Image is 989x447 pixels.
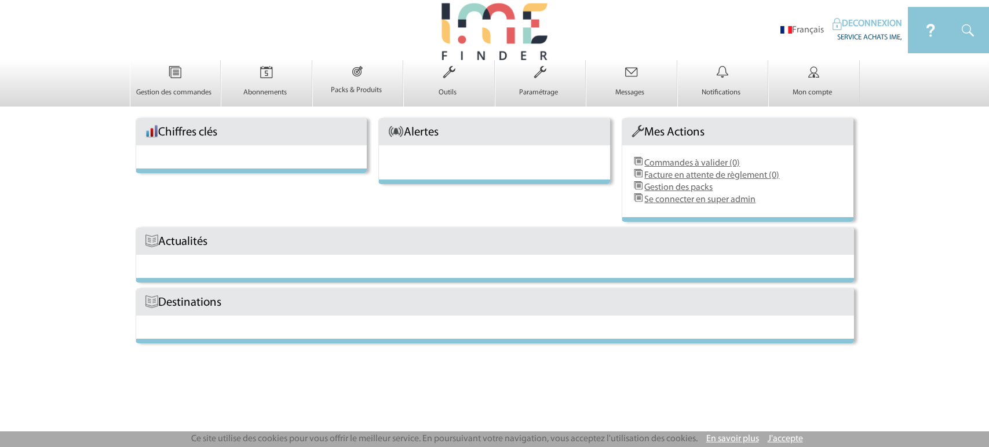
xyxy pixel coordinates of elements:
[495,78,586,97] a: Paramétrage
[634,181,643,190] img: DemandeDeDevis.png
[191,434,698,444] span: Ce site utilise des cookies pour vous offrir le meilleur service. En poursuivant votre navigation...
[136,228,854,255] div: Actualités
[706,434,759,444] a: En savoir plus
[335,60,380,82] img: Packs & Produits
[908,7,954,53] img: IDEAL Meetings & Events
[644,195,756,204] a: Se connecter en super admin
[699,60,746,85] img: Notifications
[221,88,309,97] p: Abonnements
[790,60,838,85] img: Mon compte
[136,119,367,145] div: Chiffres clés
[769,88,856,97] p: Mon compte
[243,60,290,85] img: Abonnements
[130,78,221,97] a: Gestion des commandes
[130,88,218,97] p: Gestion des commandes
[634,169,643,178] img: DemandeDeDevis.png
[313,86,400,95] p: Packs & Produits
[678,88,765,97] p: Notifications
[145,125,158,138] img: histo.png
[678,78,768,97] a: Notifications
[608,60,655,85] img: Messages
[586,88,674,97] p: Messages
[388,125,404,138] img: AlerteAccueil.png
[954,7,989,53] img: IDEAL Meetings & Events
[769,78,859,97] a: Mon compte
[833,19,902,28] a: DECONNEXION
[644,183,713,192] a: Gestion des packs
[780,26,792,34] img: fr
[313,75,403,95] a: Packs & Produits
[221,78,312,97] a: Abonnements
[586,78,677,97] a: Messages
[404,88,491,97] p: Outils
[833,30,902,42] div: SERVICE ACHATS IME,
[425,60,473,85] img: Outils
[644,159,740,168] a: Commandes à valider (0)
[644,171,779,180] a: Facture en attente de règlement (0)
[634,193,643,202] img: DemandeDeDevis.png
[780,25,824,36] li: Français
[145,235,158,247] img: Livre.png
[622,119,853,145] div: Mes Actions
[495,88,583,97] p: Paramétrage
[516,60,564,85] img: Paramétrage
[151,60,199,85] img: Gestion des commandes
[379,119,610,145] div: Alertes
[632,125,644,138] img: Outils.png
[833,18,842,30] img: IDEAL Meetings & Events
[404,78,494,97] a: Outils
[768,434,803,444] a: J'accepte
[136,289,854,316] div: Destinations
[145,295,158,308] img: Livre.png
[634,157,643,166] img: DemandeDeDevis.png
